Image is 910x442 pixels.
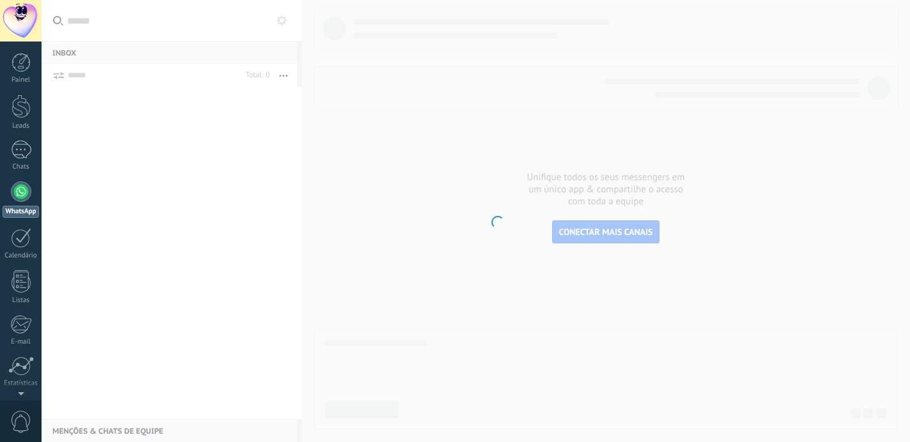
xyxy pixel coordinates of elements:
[3,338,40,346] div: E-mail
[3,206,39,218] div: WhatsApp
[3,76,40,84] div: Painel
[3,252,40,260] div: Calendário
[3,379,40,388] div: Estatísticas
[3,296,40,305] div: Listas
[3,163,40,171] div: Chats
[3,122,40,130] div: Leads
